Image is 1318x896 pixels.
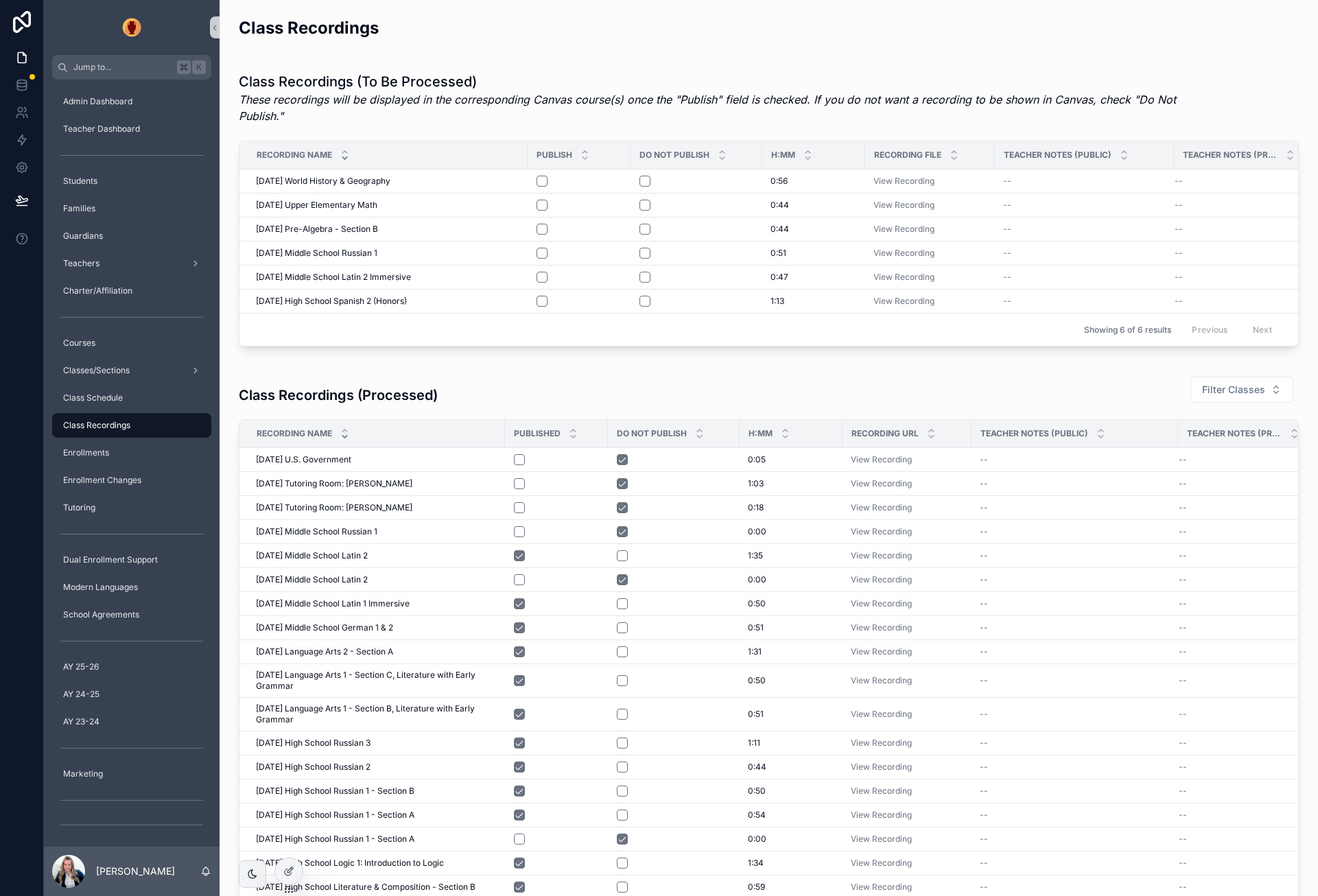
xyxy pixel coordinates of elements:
[257,428,332,439] span: Recording Name
[748,598,766,609] span: 0:50
[851,598,912,609] a: View Recording
[256,550,368,561] span: [DATE] Middle School Latin 2
[52,386,211,410] a: Class Schedule
[52,709,211,734] a: AY 23-24
[256,834,414,845] span: [DATE] High School Russian 1 - Section A
[63,420,130,431] span: Class Recordings
[256,762,370,773] span: [DATE] High School Russian 2
[980,786,988,797] span: --
[980,762,988,773] span: --
[63,845,108,856] span: My Classes
[63,123,140,134] span: Teacher Dashboard
[851,526,912,537] a: View Recording
[748,738,760,748] span: 1:11
[63,661,99,672] span: AY 25-26
[256,248,377,259] span: [DATE] Middle School Russian 1
[1175,176,1183,187] span: --
[1175,248,1183,259] span: --
[52,279,211,303] a: Charter/Affiliation
[873,272,934,282] a: View Recording
[1179,550,1187,561] span: --
[256,296,407,307] span: [DATE] High School Spanish 2 (Honors)
[1175,272,1183,283] span: --
[63,768,103,779] span: Marketing
[748,622,764,633] span: 0:51
[63,96,132,107] span: Admin Dashboard
[1179,454,1187,465] span: --
[980,428,1088,439] span: Teacher Notes (Public)
[748,858,764,869] span: 1:34
[73,62,172,73] span: Jump to...
[239,385,438,405] h3: Class Recordings (Processed)
[63,502,95,513] span: Tutoring
[121,16,143,38] img: App logo
[748,810,766,821] span: 0:54
[1179,622,1187,633] span: --
[1179,598,1187,609] span: --
[980,574,988,585] span: --
[256,272,411,283] span: [DATE] Middle School Latin 2 Immersive
[52,358,211,383] a: Classes/Sections
[770,200,789,211] span: 0:44
[1179,526,1187,537] span: --
[1179,502,1187,513] span: --
[1190,377,1293,403] button: Select Button
[748,834,766,845] span: 0:00
[63,231,103,241] span: Guardians
[514,428,561,439] span: PUBLISHED
[52,89,211,114] a: Admin Dashboard
[873,248,934,258] a: View Recording
[980,598,988,609] span: --
[63,392,123,403] span: Class Schedule
[63,475,141,486] span: Enrollment Changes
[63,258,99,269] span: Teachers
[63,338,95,349] span: Courses
[239,72,1196,91] h1: Class Recordings (To Be Processed)
[1179,762,1187,773] span: --
[63,365,130,376] span: Classes/Sections
[256,574,368,585] span: [DATE] Middle School Latin 2
[748,502,764,513] span: 0:18
[1183,150,1278,161] span: Teacher Notes (Private)
[851,454,912,464] a: View Recording
[980,454,988,465] span: --
[1187,428,1282,439] span: Teacher Notes (Private)
[256,622,393,633] span: [DATE] Middle School German 1 & 2
[748,709,764,720] span: 0:51
[63,176,97,187] span: Students
[52,682,211,707] a: AY 24-25
[1003,272,1011,283] span: --
[873,200,934,210] a: View Recording
[873,296,934,306] a: View Recording
[239,93,1176,123] em: These recordings will be displayed in the corresponding Canvas course(s) once the "Publish" field...
[980,526,988,537] span: --
[52,55,211,80] button: Jump to...K
[851,502,912,512] a: View Recording
[873,224,934,234] a: View Recording
[1202,383,1265,397] span: Filter Classes
[1003,176,1011,187] span: --
[256,454,351,465] span: [DATE] U.S. Government
[1175,296,1183,307] span: --
[851,646,912,657] a: View Recording
[52,413,211,438] a: Class Recordings
[52,762,211,786] a: Marketing
[770,176,788,187] span: 0:56
[980,834,988,845] span: --
[256,810,414,821] span: [DATE] High School Russian 1 - Section A
[96,864,175,878] p: [PERSON_NAME]
[256,703,497,725] span: [DATE] Language Arts 1 - Section B, Literature with Early Grammar
[873,176,934,186] a: View Recording
[256,882,475,893] span: [DATE] High School Literature & Composition - Section B
[63,554,158,565] span: Dual Enrollment Support
[52,117,211,141] a: Teacher Dashboard
[980,810,988,821] span: --
[851,834,912,844] a: View Recording
[1175,224,1183,235] span: --
[851,550,912,561] a: View Recording
[256,200,377,211] span: [DATE] Upper Elementary Math
[63,582,138,593] span: Modern Languages
[257,150,332,161] span: Recording Name
[748,882,765,893] span: 0:59
[748,550,763,561] span: 1:35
